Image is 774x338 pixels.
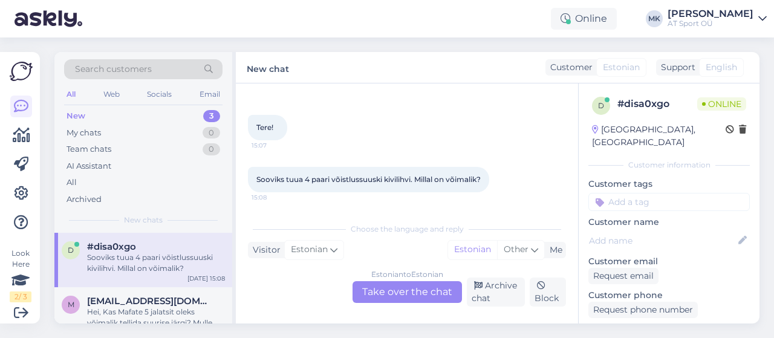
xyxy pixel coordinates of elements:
div: Email [197,86,223,102]
input: Add a tag [588,193,750,211]
div: Visitor [248,244,281,256]
p: Visited pages [588,323,750,336]
div: Hei, Kas Mafate 5 jalatsit oleks võimalik tellida suurise järgi? Mulle sobib 46 2/3 kuid hetkel o... [87,307,225,328]
div: Request email [588,268,659,284]
img: Askly Logo [10,62,33,81]
span: Search customers [75,63,152,76]
div: Sooviks tuua 4 paari võistlussuuski kivilihvi. Millal on võimalik? [87,252,225,274]
div: Web [101,86,122,102]
div: Request phone number [588,302,698,318]
div: Team chats [67,143,111,155]
span: New chats [124,215,163,226]
span: Other [504,244,528,255]
div: 2 / 3 [10,291,31,302]
span: d [598,101,604,110]
div: Me [545,244,562,256]
div: Archived [67,193,102,206]
div: Archive chat [467,278,525,307]
p: Customer name [588,216,750,229]
span: 15:07 [252,141,297,150]
div: All [64,86,78,102]
div: [GEOGRAPHIC_DATA], [GEOGRAPHIC_DATA] [592,123,726,149]
span: martin390@gmail.com [87,296,213,307]
span: Online [697,97,746,111]
div: My chats [67,127,101,139]
div: 0 [203,127,220,139]
div: All [67,177,77,189]
div: AI Assistant [67,160,111,172]
div: Socials [145,86,174,102]
span: d [68,245,74,255]
div: Take over the chat [353,281,462,303]
span: Sooviks tuua 4 paari võistlussuuski kivilihvi. Millal on võimalik? [256,175,481,184]
span: Tere! [256,123,273,132]
span: Estonian [603,61,640,74]
span: English [706,61,737,74]
div: Block [530,278,566,307]
div: MK [646,10,663,27]
div: Estonian to Estonian [371,269,443,280]
div: AT Sport OÜ [668,19,753,28]
div: Customer [545,61,593,74]
div: Choose the language and reply [248,224,566,235]
div: Customer information [588,160,750,171]
div: Support [656,61,695,74]
p: Customer tags [588,178,750,190]
div: 3 [203,110,220,122]
span: 15:08 [252,193,297,202]
a: [PERSON_NAME]AT Sport OÜ [668,9,767,28]
span: m [68,300,74,309]
div: 0 [203,143,220,155]
span: #disa0xgo [87,241,136,252]
div: Online [551,8,617,30]
div: New [67,110,85,122]
p: Customer email [588,255,750,268]
div: [DATE] 15:08 [187,274,225,283]
div: Estonian [448,241,497,259]
div: # disa0xgo [617,97,697,111]
span: Estonian [291,243,328,256]
div: [PERSON_NAME] [668,9,753,19]
div: Look Here [10,248,31,302]
input: Add name [589,234,736,247]
label: New chat [247,59,289,76]
p: Customer phone [588,289,750,302]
